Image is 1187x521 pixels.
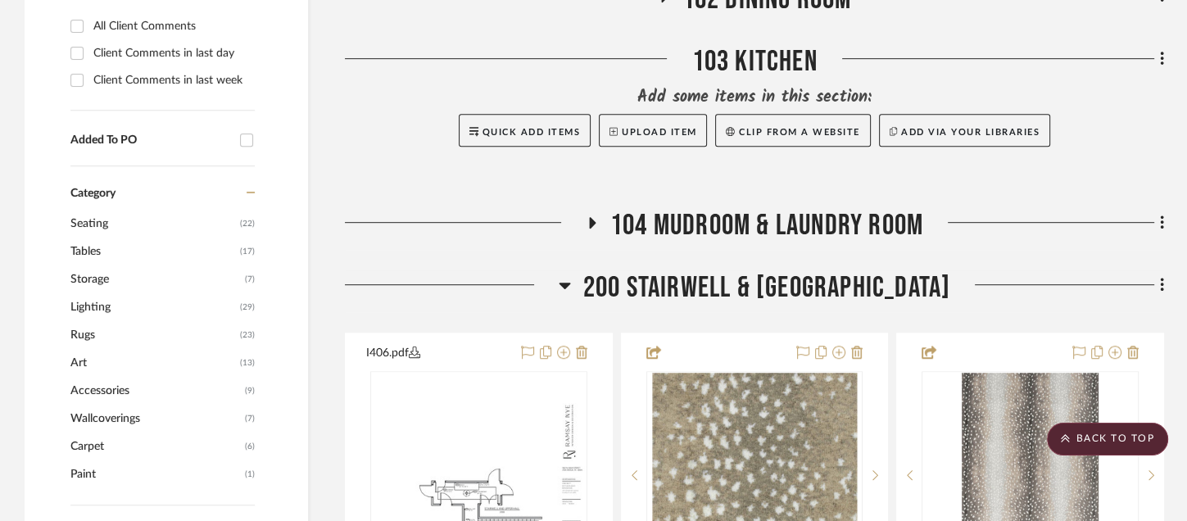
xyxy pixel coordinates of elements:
span: Tables [70,238,236,265]
button: Upload Item [599,114,707,147]
span: 200 Stairwell & [GEOGRAPHIC_DATA] [583,270,951,306]
div: All Client Comments [93,13,251,39]
button: Clip from a website [715,114,870,147]
div: Client Comments in last day [93,40,251,66]
span: (9) [245,378,255,404]
span: Wallcoverings [70,405,241,433]
div: Added To PO [70,134,232,147]
span: (29) [240,294,255,320]
span: Carpet [70,433,241,460]
button: I406.pdf [366,343,511,363]
span: Art [70,349,236,377]
span: Category [70,187,116,201]
span: (1) [245,461,255,487]
scroll-to-top-button: BACK TO TOP [1047,423,1168,455]
span: (6) [245,433,255,460]
button: Quick Add Items [459,114,591,147]
span: Quick Add Items [483,128,581,137]
span: (7) [245,405,255,432]
span: Accessories [70,377,241,405]
span: (7) [245,266,255,292]
div: Add some items in this section: [345,86,1164,109]
button: Add via your libraries [879,114,1051,147]
span: Storage [70,265,241,293]
span: (22) [240,211,255,237]
span: Rugs [70,321,236,349]
span: 104 Mudroom & Laundry Room [610,208,923,243]
span: (13) [240,350,255,376]
span: Seating [70,210,236,238]
span: Paint [70,460,241,488]
span: (23) [240,322,255,348]
div: Client Comments in last week [93,67,251,93]
span: Lighting [70,293,236,321]
span: (17) [240,238,255,265]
